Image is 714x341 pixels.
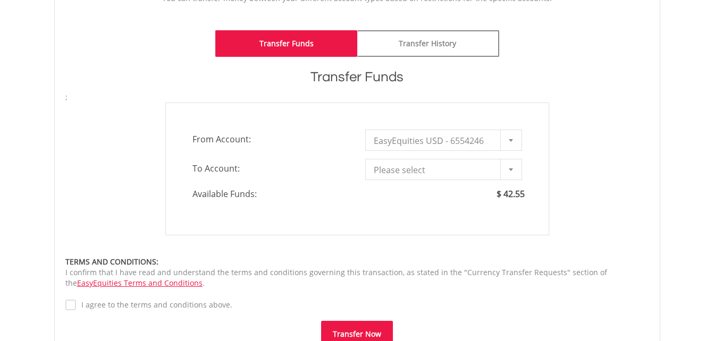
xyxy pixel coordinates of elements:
a: Transfer History [357,30,499,57]
a: EasyEquities Terms and Conditions [77,278,203,288]
h1: Transfer Funds [65,67,649,87]
span: EasyEquities USD - 6554246 [374,130,498,151]
span: To Account: [184,159,357,178]
span: $ 42.55 [497,188,525,200]
div: TERMS AND CONDITIONS: [65,257,649,267]
span: Available Funds: [184,188,357,200]
span: Please select [374,159,498,181]
div: I confirm that I have read and understand the terms and conditions governing this transaction, as... [65,257,649,288]
a: Transfer Funds [215,30,357,57]
label: I agree to the terms and conditions above. [76,300,232,310]
span: From Account: [184,130,357,149]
